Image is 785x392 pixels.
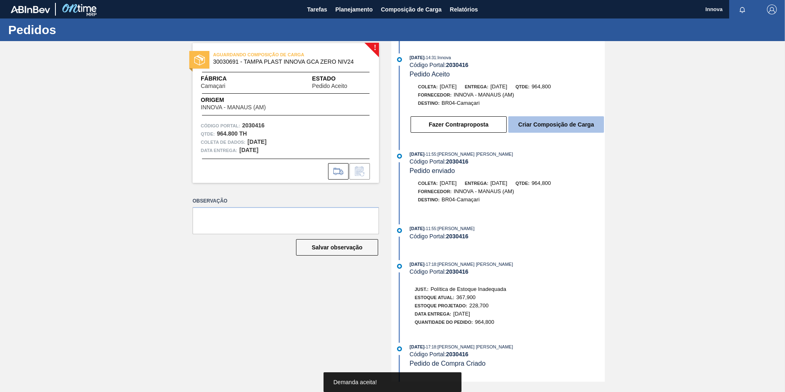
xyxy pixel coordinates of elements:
strong: 964.800 TH [217,130,247,137]
span: Pedido Aceito [410,71,450,78]
span: 964,800 [532,83,551,90]
img: TNhmsLtSVTkK8tSr43FrP2fwEKptu5GPRR3wAAAABJRU5ErkJggg== [11,6,50,13]
span: 30030691 - TAMPA PLAST INNOVA GCA ZERO NIV24 [213,59,362,65]
span: Entrega: [465,84,488,89]
span: - 11:55 [425,152,436,157]
span: INNOVA - MANAUS (AM) [454,92,514,98]
span: Camaçari [201,83,225,89]
span: Fornecedor: [418,92,452,97]
img: estado [194,55,205,65]
span: [DATE] [490,83,507,90]
div: Código Portal: [410,351,605,357]
span: Composição de Carga [381,5,442,14]
button: Criar Composição de Carga [508,116,604,133]
strong: 2030416 [242,122,265,129]
span: Política de Estoque Inadequada [431,286,506,292]
span: - 14:31 [425,55,436,60]
span: : [PERSON_NAME] [PERSON_NAME] [436,152,513,157]
span: [DATE] [410,55,425,60]
span: Destino: [418,197,440,202]
span: Data entrega: [201,146,237,154]
span: Planejamento [335,5,373,14]
span: Fábrica [201,74,251,83]
strong: 2030416 [446,268,468,275]
span: - 17:18 [425,262,436,267]
span: AGUARDANDO COMPOSIÇÃO DE CARGA [213,51,328,59]
span: Data Entrega: [415,311,451,316]
img: atual [397,264,402,269]
span: 964,800 [532,180,551,186]
span: Qtde : [201,130,215,138]
label: Observação [193,195,379,207]
span: [DATE] [410,344,425,349]
span: - 17:18 [425,345,436,349]
span: Origem [201,96,289,104]
span: 964,800 [475,319,494,325]
div: Código Portal: [410,233,605,240]
span: 228,700 [469,302,489,309]
span: - 11:55 [425,226,436,231]
strong: [DATE] [239,147,258,153]
div: Ir para Composição de Carga [328,163,349,180]
span: Coleta de dados: [201,138,246,146]
span: [DATE] [410,226,425,231]
span: Pedido de Compra Criado [410,360,486,367]
span: INNOVA - MANAUS (AM) [454,188,514,194]
span: [DATE] [410,152,425,157]
span: Entrega: [465,181,488,186]
span: 367,900 [456,294,475,300]
span: : [PERSON_NAME] [PERSON_NAME] [436,344,513,349]
span: [DATE] [490,180,507,186]
span: Quantidade do Pedido: [415,320,473,325]
span: Coleta: [418,84,438,89]
span: [DATE] [440,83,457,90]
h1: Pedidos [8,25,154,35]
span: Estado [312,74,371,83]
img: atual [397,346,402,351]
div: Código Portal: [410,62,605,68]
img: atual [397,154,402,159]
strong: 2030416 [446,158,468,165]
strong: 2030416 [446,351,468,357]
div: Informar alteração no pedido [349,163,370,180]
span: BR04-Camaçari [442,100,480,106]
span: Pedido enviado [410,167,455,174]
button: Salvar observação [296,239,378,256]
div: Código Portal: [410,268,605,275]
span: [DATE] [410,262,425,267]
span: Demanda aceita! [333,379,377,385]
strong: [DATE] [248,138,266,145]
strong: 2030416 [446,233,468,240]
span: [DATE] [440,180,457,186]
button: Notificações [729,4,755,15]
span: Tarefas [307,5,327,14]
span: Estoque Projetado: [415,303,467,308]
span: Qtde: [515,181,529,186]
button: Fazer Contraproposta [411,116,507,133]
div: Código Portal: [410,158,605,165]
span: : Innova [436,55,451,60]
span: Estoque Atual: [415,295,454,300]
span: : [PERSON_NAME] [PERSON_NAME] [436,262,513,267]
img: atual [397,57,402,62]
strong: 2030416 [446,62,468,68]
span: BR04-Camaçari [442,196,480,203]
span: Coleta: [418,181,438,186]
font: Código Portal: [201,123,240,128]
span: : [PERSON_NAME] [436,226,475,231]
span: Qtde: [515,84,529,89]
img: atual [397,228,402,233]
span: INNOVA - MANAUS (AM) [201,104,266,111]
span: Destino: [418,101,440,106]
span: Relatórios [450,5,478,14]
img: Logout [767,5,777,14]
span: Fornecedor: [418,189,452,194]
span: [DATE] [453,311,470,317]
span: Just.: [415,287,429,292]
span: Pedido Aceito [312,83,347,89]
